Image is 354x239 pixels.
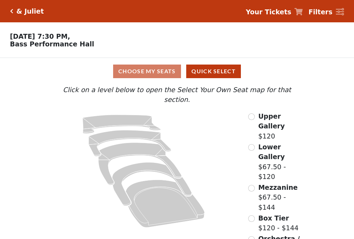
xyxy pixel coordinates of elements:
path: Lower Gallery - Seats Available: 97 [89,130,171,156]
strong: Your Tickets [246,8,291,16]
label: $67.50 - $144 [258,182,305,212]
a: Filters [308,7,344,17]
a: Your Tickets [246,7,303,17]
path: Orchestra / Parterre Circle - Seats Available: 36 [126,180,205,227]
strong: Filters [308,8,332,16]
p: Click on a level below to open the Select Your Own Seat map for that section. [49,85,305,105]
label: $120 - $144 [258,213,299,233]
path: Upper Gallery - Seats Available: 163 [83,115,161,134]
h5: & Juliet [16,7,44,15]
span: Upper Gallery [258,112,285,130]
button: Quick Select [186,65,241,78]
span: Mezzanine [258,184,298,191]
a: Click here to go back to filters [10,9,13,14]
span: Box Tier [258,214,289,222]
span: Lower Gallery [258,143,285,161]
label: $120 [258,111,305,141]
label: $67.50 - $120 [258,142,305,182]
